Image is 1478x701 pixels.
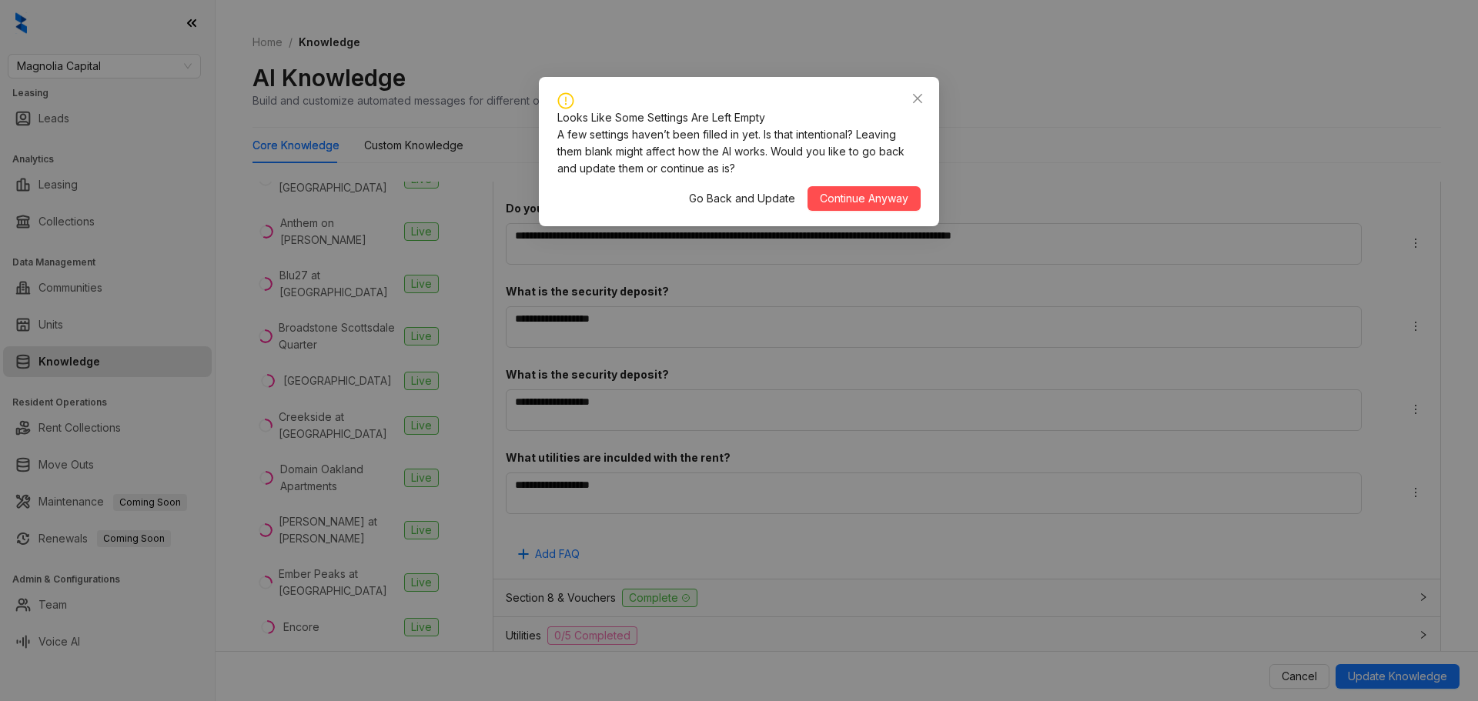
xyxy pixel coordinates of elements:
button: Close [905,86,930,111]
div: Looks Like Some Settings Are Left Empty [557,109,921,126]
span: Go Back and Update [689,190,795,207]
button: Go Back and Update [677,186,808,211]
span: close [911,92,924,105]
button: Continue Anyway [808,186,921,211]
span: Continue Anyway [820,190,908,207]
div: A few settings haven’t been filled in yet. Is that intentional? Leaving them blank might affect h... [557,126,921,177]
